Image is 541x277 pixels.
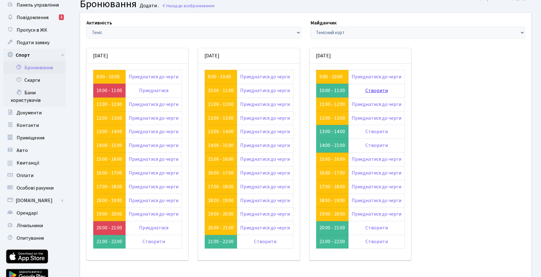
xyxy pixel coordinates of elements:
[352,211,401,217] a: Приєднатися до черги
[352,197,401,204] a: Приєднатися до черги
[96,197,122,204] a: 18:00 - 19:00
[96,128,122,135] a: 13:00 - 14:00
[86,19,112,27] label: Активність
[96,224,122,231] a: 20:00 - 21:00
[17,235,44,242] span: Опитування
[316,235,348,249] td: 21:00 - 22:00
[352,183,401,190] a: Приєднатися до черги
[139,224,168,231] a: Приєднатися
[87,48,188,64] div: [DATE]
[310,48,411,64] div: [DATE]
[352,115,401,122] a: Приєднатися до черги
[208,156,234,163] a: 15:00 - 16:00
[129,170,178,176] a: Приєднатися до черги
[319,211,345,217] a: 19:00 - 20:00
[319,197,345,204] a: 18:00 - 19:00
[240,87,290,94] a: Приєднатися до черги
[3,182,66,194] a: Особові рахунки
[96,73,120,80] a: 9:00 - 10:00
[319,115,345,122] a: 12:00 - 13:00
[240,128,290,135] a: Приєднатися до черги
[365,142,388,149] a: Створити
[208,224,234,231] a: 20:00 - 21:00
[365,87,388,94] a: Створити
[254,238,276,245] a: Створити
[129,142,178,149] a: Приєднатися до черги
[198,48,300,64] div: [DATE]
[240,101,290,108] a: Приєднатися до черги
[129,115,178,122] a: Приєднатися до черги
[240,224,290,231] a: Приєднатися до черги
[208,197,234,204] a: 18:00 - 19:00
[3,132,66,144] a: Приміщення
[3,24,66,36] a: Пропуск в ЖК
[17,14,49,21] span: Повідомлення
[3,61,66,74] a: Бронювання
[240,73,290,80] a: Приєднатися до черги
[208,142,234,149] a: 14:00 - 15:00
[3,194,66,207] a: [DOMAIN_NAME]
[129,197,178,204] a: Приєднатися до черги
[129,101,178,108] a: Приєднатися до черги
[240,197,290,204] a: Приєднатися до черги
[240,156,290,163] a: Приєднатися до черги
[96,142,122,149] a: 14:00 - 15:00
[17,134,44,141] span: Приміщення
[3,11,66,24] a: Повідомлення1
[208,170,234,176] a: 16:00 - 17:00
[17,147,28,154] span: Авто
[208,101,234,108] a: 11:00 - 12:00
[17,27,47,34] span: Пропуск в ЖК
[17,210,38,217] span: Орендарі
[3,107,66,119] a: Документи
[96,87,122,94] a: 10:00 - 11:00
[129,211,178,217] a: Приєднатися до черги
[316,221,348,235] td: 20:00 - 21:00
[352,170,401,176] a: Приєднатися до черги
[3,144,66,157] a: Авто
[205,235,237,249] td: 21:00 - 22:00
[96,211,122,217] a: 19:00 - 20:00
[17,39,49,46] span: Подати заявку
[352,73,401,80] a: Приєднатися до черги
[319,101,345,108] a: 11:00 - 12:00
[17,222,43,229] span: Лічильники
[240,211,290,217] a: Приєднатися до черги
[142,238,165,245] a: Створити
[17,122,39,129] span: Контакти
[3,86,66,107] a: Бани користувачів
[129,128,178,135] a: Приєднатися до черги
[93,235,126,249] td: 21:00 - 22:00
[17,172,33,179] span: Оплати
[191,3,214,9] span: Бронювання
[129,73,178,80] a: Приєднатися до черги
[129,183,178,190] a: Приєднатися до черги
[319,156,345,163] a: 15:00 - 16:00
[3,219,66,232] a: Лічильники
[319,73,343,80] a: 9:00 - 10:00
[3,119,66,132] a: Контакти
[17,2,59,8] span: Панель управління
[208,128,234,135] a: 13:00 - 14:00
[138,3,159,9] small: Додати .
[240,183,290,190] a: Приєднатися до черги
[319,170,345,176] a: 16:00 - 17:00
[365,128,388,135] a: Створити
[17,185,54,191] span: Особові рахунки
[208,73,231,80] a: 9:00 - 10:00
[316,125,348,139] td: 13:00 - 14:00
[3,232,66,244] a: Опитування
[17,159,39,166] span: Квитанції
[96,101,122,108] a: 11:00 - 12:00
[208,115,234,122] a: 12:00 - 13:00
[3,157,66,169] a: Квитанції
[316,84,348,97] td: 10:00 - 11:00
[208,211,234,217] a: 19:00 - 20:00
[208,183,234,190] a: 17:00 - 18:00
[311,19,337,27] label: Майданчик
[352,156,401,163] a: Приєднатися до черги
[96,156,122,163] a: 15:00 - 16:00
[3,74,66,86] a: Скарги
[3,207,66,219] a: Орендарі
[352,101,401,108] a: Приєднатися до черги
